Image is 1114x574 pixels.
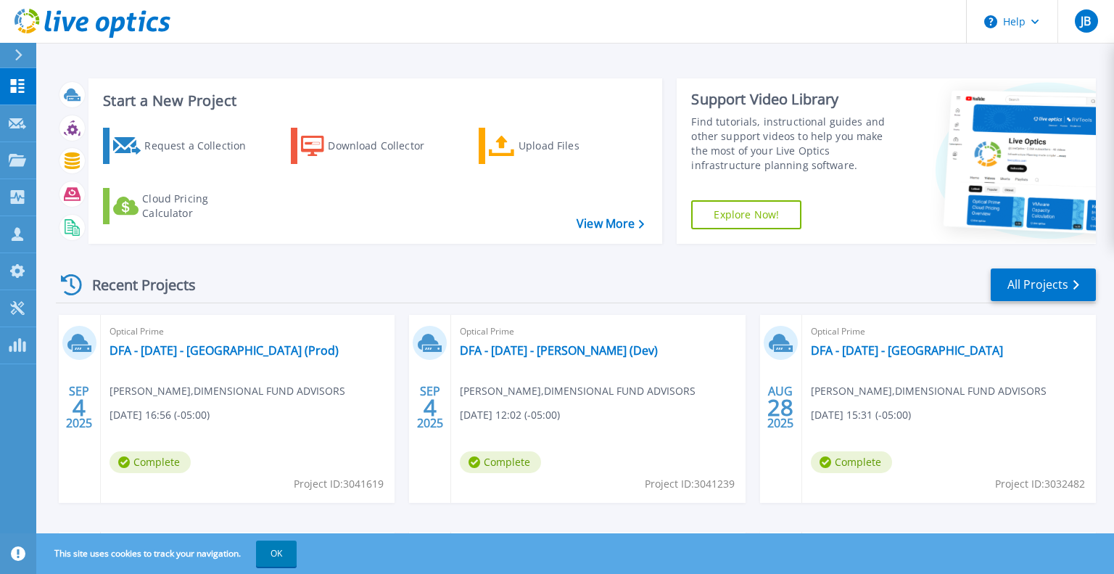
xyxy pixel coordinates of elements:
[811,451,892,473] span: Complete
[256,541,297,567] button: OK
[65,381,93,434] div: SEP 2025
[416,381,444,434] div: SEP 2025
[110,343,339,358] a: DFA - [DATE] - [GEOGRAPHIC_DATA] (Prod)
[460,343,658,358] a: DFA - [DATE] - [PERSON_NAME] (Dev)
[460,383,696,399] span: [PERSON_NAME] , DIMENSIONAL FUND ADVISORS
[110,383,345,399] span: [PERSON_NAME] , DIMENSIONAL FUND ADVISORS
[110,324,386,340] span: Optical Prime
[767,381,794,434] div: AUG 2025
[811,407,911,423] span: [DATE] 15:31 (-05:00)
[40,541,297,567] span: This site uses cookies to track your navigation.
[460,324,736,340] span: Optical Prime
[691,90,901,109] div: Support Video Library
[460,451,541,473] span: Complete
[103,188,265,224] a: Cloud Pricing Calculator
[811,324,1087,340] span: Optical Prime
[103,93,644,109] h3: Start a New Project
[519,131,635,160] div: Upload Files
[142,192,258,221] div: Cloud Pricing Calculator
[767,401,793,414] span: 28
[991,268,1096,301] a: All Projects
[460,407,560,423] span: [DATE] 12:02 (-05:00)
[1081,15,1091,27] span: JB
[811,343,1003,358] a: DFA - [DATE] - [GEOGRAPHIC_DATA]
[144,131,260,160] div: Request a Collection
[110,407,210,423] span: [DATE] 16:56 (-05:00)
[291,128,453,164] a: Download Collector
[811,383,1047,399] span: [PERSON_NAME] , DIMENSIONAL FUND ADVISORS
[691,115,901,173] div: Find tutorials, instructional guides and other support videos to help you make the most of your L...
[103,128,265,164] a: Request a Collection
[328,131,444,160] div: Download Collector
[479,128,640,164] a: Upload Files
[645,476,735,492] span: Project ID: 3041239
[577,217,644,231] a: View More
[995,476,1085,492] span: Project ID: 3032482
[56,267,215,303] div: Recent Projects
[691,200,801,229] a: Explore Now!
[294,476,384,492] span: Project ID: 3041619
[110,451,191,473] span: Complete
[73,401,86,414] span: 4
[424,401,437,414] span: 4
